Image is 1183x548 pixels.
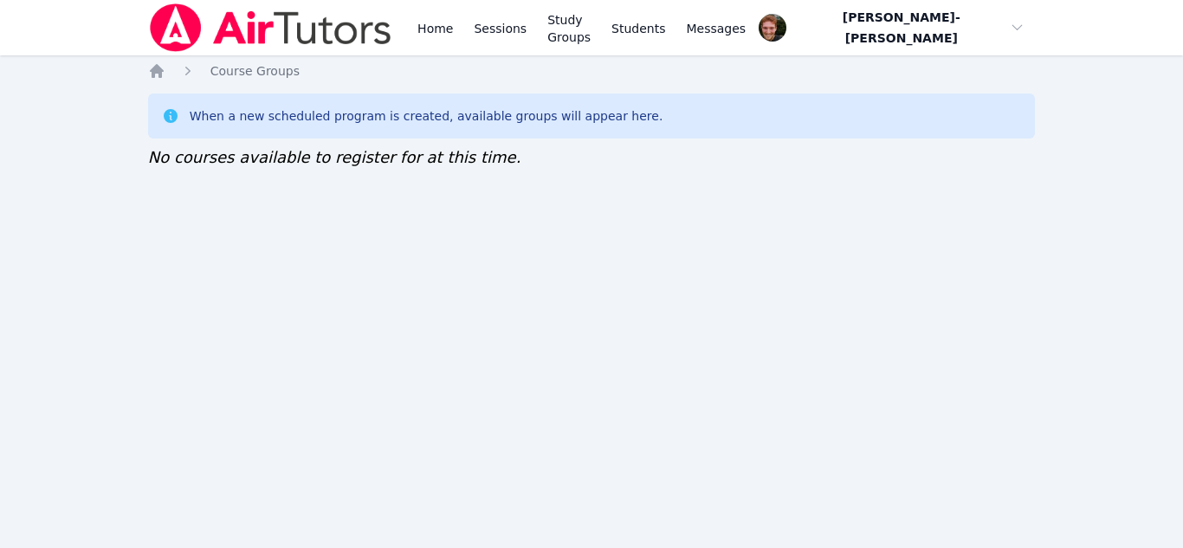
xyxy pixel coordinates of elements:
div: When a new scheduled program is created, available groups will appear here. [190,107,663,125]
span: No courses available to register for at this time. [148,148,521,166]
nav: Breadcrumb [148,62,1036,80]
img: Air Tutors [148,3,393,52]
span: Messages [687,20,747,37]
a: Course Groups [210,62,300,80]
span: Course Groups [210,64,300,78]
